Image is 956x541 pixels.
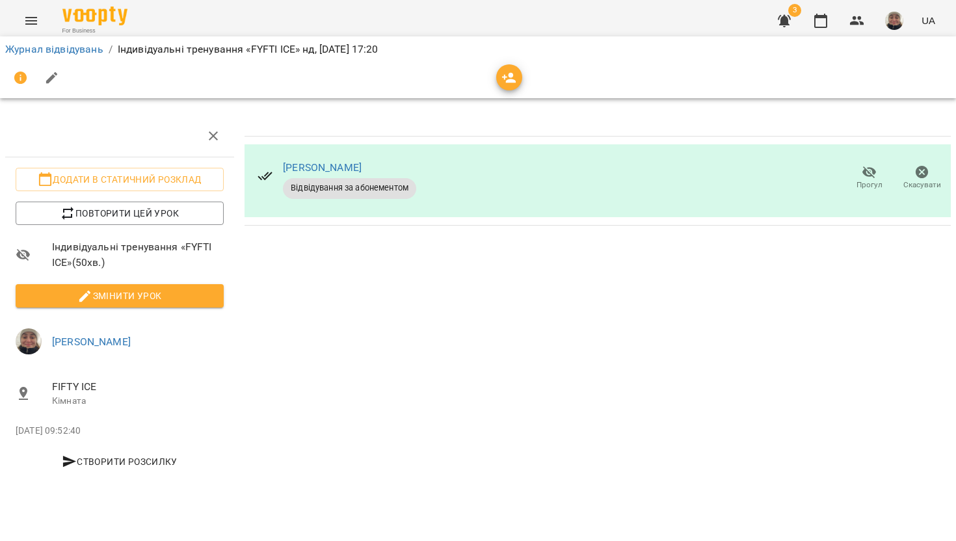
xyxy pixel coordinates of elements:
[26,172,213,187] span: Додати в статичний розклад
[283,161,362,174] a: [PERSON_NAME]
[52,336,131,348] a: [PERSON_NAME]
[26,288,213,304] span: Змінити урок
[52,395,224,408] p: Кімната
[856,179,883,191] span: Прогул
[109,42,113,57] li: /
[52,379,224,395] span: FIFTY ICE
[16,328,42,354] img: 4cf27c03cdb7f7912a44474f3433b006.jpeg
[916,8,940,33] button: UA
[283,182,416,194] span: Відвідування за абонементом
[5,42,951,57] nav: breadcrumb
[62,27,127,35] span: For Business
[922,14,935,27] span: UA
[896,160,948,196] button: Скасувати
[62,7,127,25] img: Voopty Logo
[21,454,219,469] span: Створити розсилку
[52,239,224,270] span: Індивідуальні тренування «FYFTI ICE» ( 50 хв. )
[903,179,941,191] span: Скасувати
[16,425,224,438] p: [DATE] 09:52:40
[26,205,213,221] span: Повторити цей урок
[843,160,896,196] button: Прогул
[885,12,903,30] img: 4cf27c03cdb7f7912a44474f3433b006.jpeg
[16,168,224,191] button: Додати в статичний розклад
[16,450,224,473] button: Створити розсилку
[788,4,801,17] span: 3
[16,284,224,308] button: Змінити урок
[16,5,47,36] button: Menu
[118,42,378,57] p: Індивідуальні тренування «FYFTI ICE» нд, [DATE] 17:20
[5,43,103,55] a: Журнал відвідувань
[16,202,224,225] button: Повторити цей урок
